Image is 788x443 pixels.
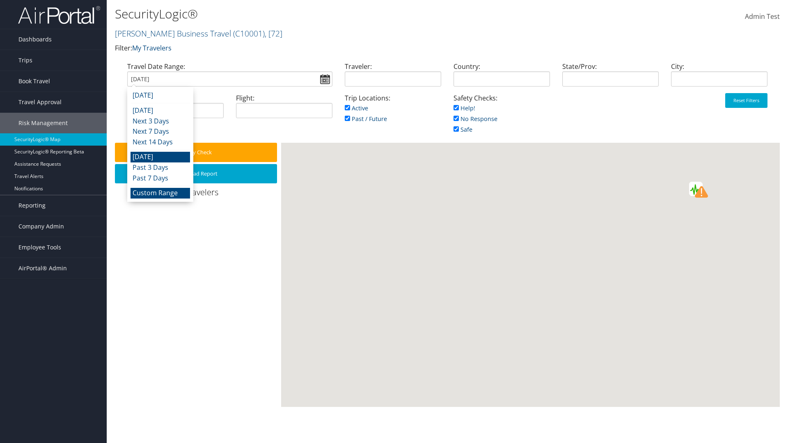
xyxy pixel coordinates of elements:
a: No Response [454,115,497,123]
p: Filter: [115,43,558,54]
span: Book Travel [18,71,50,91]
a: Help! [454,104,475,112]
a: Active [345,104,368,112]
div: 0 Travelers [115,187,281,202]
div: Green earthquake alert (Magnitude 4.5M, Depth:10km) in Afghanistan 31/08/2025 19:38 UTC, 16.3 mil... [689,183,703,196]
span: Travel Approval [18,92,62,112]
span: Admin Test [745,12,780,21]
li: [DATE] [131,105,190,116]
span: Trips [18,50,32,71]
li: [DATE] [131,152,190,162]
span: Employee Tools [18,237,61,258]
div: Travel Date Range: [121,62,339,93]
div: Country: [447,62,556,93]
li: Next 3 Days [131,116,190,127]
a: Past / Future [345,115,387,123]
a: Admin Test [745,4,780,30]
button: Safety Check [115,143,277,162]
a: My Travelers [132,43,172,53]
div: Flight: [230,93,339,125]
li: Past 3 Days [131,162,190,173]
li: Next 7 Days [131,126,190,137]
h1: SecurityLogic® [115,5,558,23]
div: State/Prov: [556,62,665,93]
span: , [ 72 ] [265,28,282,39]
button: Reset Filters [725,93,767,108]
button: Download Report [115,164,277,183]
li: Past 7 Days [131,173,190,184]
span: Dashboards [18,29,52,50]
span: Reporting [18,195,46,216]
li: Custom Range [131,188,190,199]
span: AirPortal® Admin [18,258,67,279]
img: airportal-logo.png [18,5,100,25]
div: Red earthquake alert (Magnitude 6M, Depth:8km) in Afghanistan 31/08/2025 19:17 UTC, 270 thousand ... [689,183,702,196]
a: [PERSON_NAME] Business Travel [115,28,282,39]
li: Next 14 Days [131,137,190,148]
div: Trip Locations: [339,93,447,132]
span: ( C10001 ) [233,28,265,39]
span: Company Admin [18,216,64,237]
div: City: [665,62,774,93]
div: Air/Hotel/Rail: [121,93,230,125]
div: Traveler: [339,62,447,93]
span: Risk Management [18,113,68,133]
a: Safe [454,126,472,133]
li: [DATE] [131,90,190,101]
div: Safety Checks: [447,93,556,143]
div: Green earthquake alert (Magnitude 4.7M, Depth:10km) in Afghanistan 01/09/2025 02:43 UTC, 11.6 mil... [689,182,703,195]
